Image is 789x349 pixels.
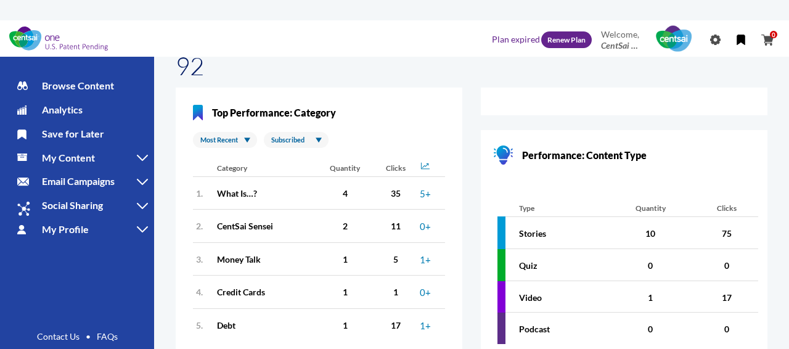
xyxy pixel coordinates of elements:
td: 1 [606,281,695,313]
span: My Content [42,152,95,163]
span: Browse Content [42,80,114,91]
td: 1 [375,276,417,309]
td: CentSai Sensei [214,210,316,243]
th: Type [516,200,607,217]
td: 75 [695,216,758,248]
td: Money Talk [214,242,316,276]
td: Debt [214,308,316,341]
span: Save for Later [42,128,104,139]
th: 3. [193,242,214,276]
td: 10 [606,216,695,248]
th: 5. [193,308,214,341]
td: 5+ [417,176,445,210]
span: Email Campaigns [42,175,115,187]
th: 2. [193,210,214,243]
span: Analytics [42,104,83,115]
td: 17 [375,308,417,341]
span: 92 [176,48,767,83]
td: What Is…? [214,176,316,210]
td: Quiz [516,248,607,281]
span: Social Sharing [42,199,103,211]
span: My Profile [42,223,89,235]
td: 1+ [417,242,445,276]
th: 4. [193,276,214,309]
a: Renew Plan [541,31,592,48]
td: Video [516,281,607,313]
th: Clicks [695,200,758,217]
th: Quantity [606,200,695,217]
td: 17 [695,281,758,313]
a: FAQs [94,331,121,343]
td: Credit Cards [214,276,316,309]
span: CentSai INC [601,40,638,51]
div: Plan expired [492,31,595,48]
td: 5 [375,242,417,276]
td: 0+ [417,276,445,309]
a: Contact Us [34,331,83,343]
td: 0 [606,313,695,344]
img: CentSai [9,27,108,51]
td: 35 [375,176,417,210]
span: Top Performance: Category [203,103,336,120]
td: Podcast [516,313,607,344]
th: 1. [193,176,214,210]
td: 4 [316,176,375,210]
td: 1 [316,276,375,309]
img: User [656,25,692,52]
td: 1+ [417,308,445,341]
li: • [84,331,92,343]
span: 0 [770,31,777,38]
div: Welcome, [601,29,639,51]
th: Quantity [316,158,375,177]
td: 11 [375,210,417,243]
td: 0+ [417,210,445,243]
td: Stories [516,216,607,248]
span: Performance: Content Type [513,146,647,163]
th: Category [214,158,316,177]
td: 0 [695,313,758,344]
th: Clicks [375,158,417,177]
td: 1 [316,242,375,276]
td: 0 [606,248,695,281]
div: Total Clicks [166,34,777,83]
td: 2 [316,210,375,243]
td: 0 [695,248,758,281]
td: 1 [316,308,375,341]
a: 0 [753,35,782,46]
